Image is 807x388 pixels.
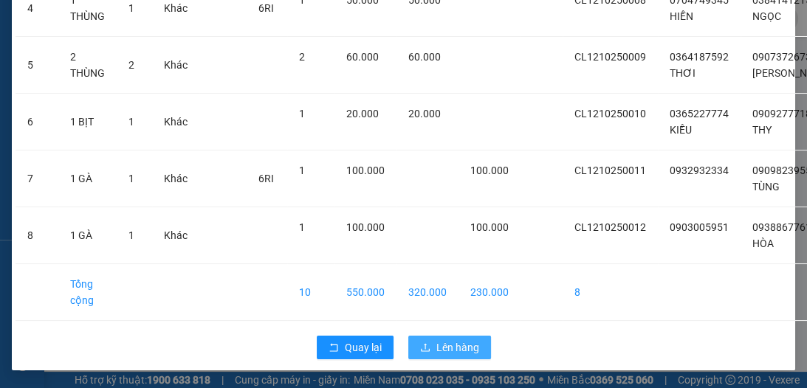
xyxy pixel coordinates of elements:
td: 5 [16,37,58,94]
span: 100.000 [346,164,385,176]
button: rollbackQuay lại [317,336,394,359]
td: 6 [16,94,58,150]
span: 2 [128,59,134,71]
td: 1 BỊT [58,94,117,150]
span: HÒA [752,238,774,249]
td: 230.000 [459,264,521,321]
td: 2 THÙNG [58,37,117,94]
span: SL [134,105,154,126]
span: upload [420,342,430,354]
span: 100.000 [346,221,385,233]
td: 1 GÀ [58,207,117,264]
div: Chợ Lách [13,13,131,30]
div: 0938867761 [141,48,268,69]
span: 20.000 [408,108,441,119]
button: uploadLên hàng [408,336,491,359]
td: Khác [152,94,199,150]
span: 6RI [258,2,274,14]
span: 0365227774 [670,108,729,119]
td: Khác [152,207,199,264]
span: 2 [299,51,305,63]
span: 1 [128,116,134,128]
span: 100.000 [470,221,509,233]
span: HIỀN [670,10,693,22]
span: Quay lại [345,339,382,356]
span: 1 [299,108,305,119]
span: CL1210250009 [574,51,646,63]
div: Sài Gòn [141,13,268,30]
td: Khác [152,37,199,94]
td: 550.000 [334,264,396,321]
span: 100.000 [470,164,509,176]
span: 1 [128,2,134,14]
span: KIỀU [670,124,692,136]
span: CL1210250011 [574,164,646,176]
span: THƠI [670,67,696,79]
td: 8 [563,264,658,321]
span: CL1210250010 [574,108,646,119]
span: CL1210250012 [574,221,646,233]
span: NGỌC [752,10,781,22]
span: 1 [299,221,305,233]
span: CC : [139,81,159,97]
span: THY [752,124,772,136]
span: 1 [299,164,305,176]
td: Khác [152,150,199,207]
span: 60.000 [346,51,379,63]
div: Tên hàng: 1 GÀ ( : 1 ) [13,107,268,125]
div: 100.000 [139,77,269,98]
span: 60.000 [408,51,441,63]
span: rollback [329,342,339,354]
span: TÙNG [752,181,780,193]
span: 0903005951 [670,221,729,233]
div: HÒA [141,30,268,48]
span: 1 [128,173,134,184]
span: 0364187592 [670,51,729,63]
span: 20.000 [346,108,379,119]
span: 6RI [258,173,274,184]
td: 1 GÀ [58,150,117,207]
td: 10 [287,264,334,321]
td: Tổng cộng [58,264,117,321]
span: Nhận: [141,14,176,30]
td: 7 [16,150,58,207]
span: 0932932334 [670,164,729,176]
td: 320.000 [396,264,459,321]
div: 0903005951 [13,30,131,51]
span: Gửi: [13,14,35,30]
span: 1 [128,229,134,241]
td: 8 [16,207,58,264]
span: Lên hàng [436,339,479,356]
